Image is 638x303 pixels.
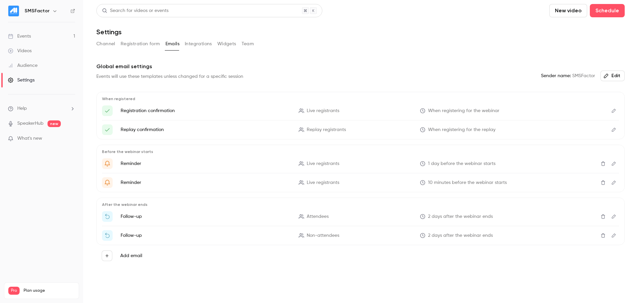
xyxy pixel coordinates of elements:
span: 2 days after the webinar ends [428,232,493,239]
span: When registering for the webinar [428,107,499,114]
li: Soyez prêt : notre webinar commence demain '{{ event_name }}' [102,158,619,169]
div: Events [8,33,31,40]
span: Live registrants [307,160,339,167]
span: Attendees [307,213,329,220]
p: Registration confirmation [121,107,291,114]
span: 10 minutes before the webinar starts [428,179,507,186]
span: What's new [17,135,42,142]
button: Edit [608,211,619,222]
div: Settings [8,77,35,83]
button: Delete [598,177,608,188]
div: Videos [8,48,32,54]
button: Emails [165,39,179,49]
button: Widgets [217,39,236,49]
label: Add email [120,252,142,259]
span: Non-attendees [307,232,339,239]
h1: Settings [96,28,122,36]
span: Pro [8,287,20,295]
button: Edit [608,105,619,116]
span: Live registrants [307,179,339,186]
span: When registering for the replay [428,126,495,133]
span: 2 days after the webinar ends [428,213,493,220]
button: Team [242,39,254,49]
span: SMSFactor [541,73,595,79]
p: After the webinar ends [102,202,619,207]
button: Edit [608,158,619,169]
em: Sender name: [541,74,571,78]
li: help-dropdown-opener [8,105,75,112]
h6: SMSFactor [25,8,50,14]
li: Watch the replay of {{ event_name }} [102,230,619,241]
p: Reminder [121,179,291,186]
span: Replay registrants [307,126,346,133]
p: Replay confirmation [121,126,291,133]
button: Delete [598,230,608,241]
li: Merci d'avoir participé à notre webinar {{ event_name }} [102,211,619,222]
span: Live registrants [307,107,339,114]
span: Plan usage [24,288,75,293]
button: Edit [608,230,619,241]
button: Edit [608,177,619,188]
a: SpeakerHub [17,120,44,127]
button: Edit [608,124,619,135]
button: Edit [600,71,625,81]
span: Help [17,105,27,112]
p: Follow-up [121,232,291,239]
button: Registration form [121,39,160,49]
img: SMSFactor [8,6,19,16]
button: Delete [598,211,608,222]
div: Events will use these templates unless changed for a specific session [96,73,243,80]
div: Audience [8,62,38,69]
li: Votre demande de replay a bien été enregistrée : {{ event_name }}! [102,124,619,135]
p: When registered [102,96,619,101]
span: new [48,120,61,127]
span: 1 day before the webinar starts [428,160,495,167]
button: Integrations [185,39,212,49]
p: Global email settings [96,63,625,71]
p: Follow-up [121,213,291,220]
li: Here's your access link to {{ event_name }}! [102,105,619,116]
p: Before the webinar starts [102,149,619,154]
p: Reminder [121,160,291,167]
li: {{ event_name }}, votre webinar commence dans 10 minutes ! [102,177,619,188]
button: Schedule [590,4,625,17]
button: Channel [96,39,115,49]
button: New video [549,4,587,17]
div: Search for videos or events [102,7,168,14]
button: Delete [598,158,608,169]
iframe: Noticeable Trigger [67,136,75,142]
